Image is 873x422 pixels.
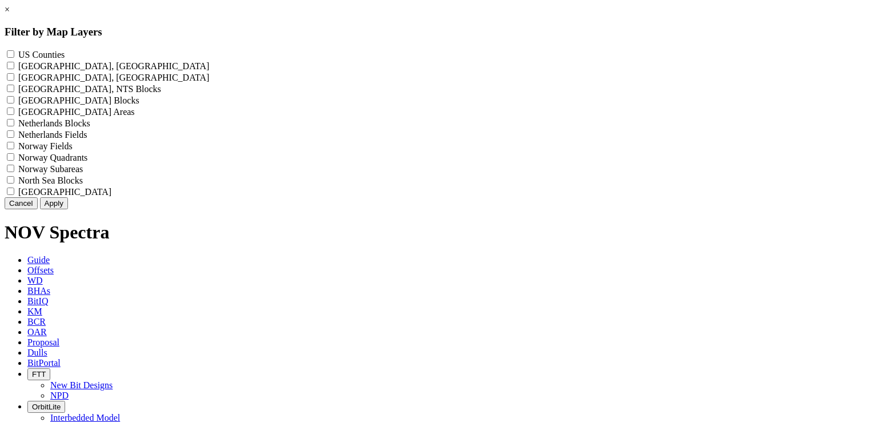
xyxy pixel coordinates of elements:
a: × [5,5,10,14]
span: BHAs [27,286,50,296]
button: Apply [40,197,68,209]
h3: Filter by Map Layers [5,26,868,38]
span: Guide [27,255,50,265]
span: Proposal [27,337,59,347]
label: Norway Subareas [18,164,83,174]
label: Norway Quadrants [18,153,87,162]
label: [GEOGRAPHIC_DATA], [GEOGRAPHIC_DATA] [18,73,209,82]
span: KM [27,306,42,316]
label: [GEOGRAPHIC_DATA] [18,187,111,197]
label: [GEOGRAPHIC_DATA], [GEOGRAPHIC_DATA] [18,61,209,71]
span: FTT [32,370,46,379]
label: North Sea Blocks [18,176,83,185]
label: Netherlands Blocks [18,118,90,128]
span: BitPortal [27,358,61,368]
h1: NOV Spectra [5,222,868,243]
span: Offsets [27,265,54,275]
span: OrbitLite [32,403,61,411]
label: [GEOGRAPHIC_DATA] Areas [18,107,135,117]
span: Dulls [27,348,47,357]
label: Norway Fields [18,141,73,151]
span: BCR [27,317,46,327]
label: US Counties [18,50,65,59]
a: NPD [50,391,69,400]
button: Cancel [5,197,38,209]
label: [GEOGRAPHIC_DATA], NTS Blocks [18,84,161,94]
span: WD [27,276,43,285]
label: [GEOGRAPHIC_DATA] Blocks [18,95,139,105]
span: OAR [27,327,47,337]
span: BitIQ [27,296,48,306]
a: New Bit Designs [50,380,113,390]
label: Netherlands Fields [18,130,87,140]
